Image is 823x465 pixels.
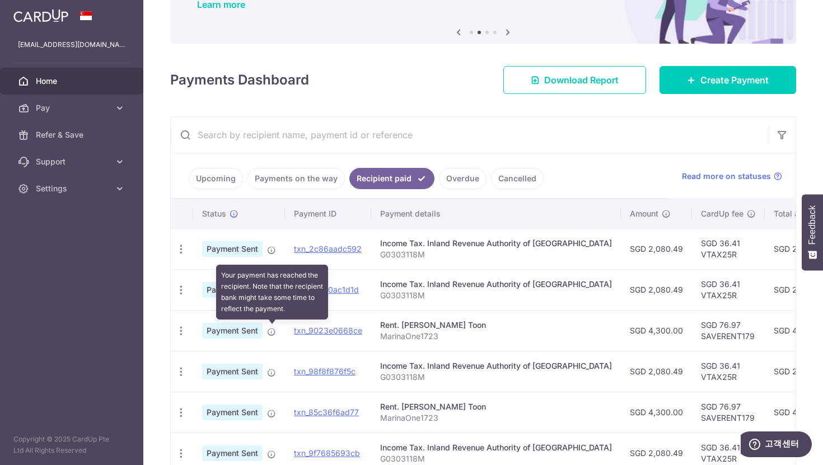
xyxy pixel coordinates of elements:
[36,156,110,167] span: Support
[621,392,692,433] td: SGD 4,300.00
[13,9,68,22] img: CardUp
[807,205,817,245] span: Feedback
[380,453,612,464] p: G0303118M
[247,168,345,189] a: Payments on the way
[692,392,765,433] td: SGD 76.97 SAVERENT179
[692,351,765,392] td: SGD 36.41 VTAX25R
[380,401,612,412] div: Rent. [PERSON_NAME] Toon
[171,117,769,153] input: Search by recipient name, payment id or reference
[380,290,612,301] p: G0303118M
[202,405,263,420] span: Payment Sent
[202,282,263,298] span: Payment Sent
[621,351,692,392] td: SGD 2,080.49
[294,448,360,458] a: txn_9f7685693cb
[380,331,612,342] p: MarinaOne1723
[294,244,362,253] a: txn_2c86aadc592
[202,364,263,379] span: Payment Sent
[189,168,243,189] a: Upcoming
[36,183,110,194] span: Settings
[692,310,765,351] td: SGD 76.97 SAVERENT179
[692,269,765,310] td: SGD 36.41 VTAX25R
[294,367,356,376] a: txn_98f8f876f5c
[741,431,812,459] iframe: 자세한 정보를 찾을 수 있는 위젯을 엽니다.
[682,171,782,182] a: Read more on statuses
[202,208,226,219] span: Status
[380,279,612,290] div: Income Tax. Inland Revenue Authority of [GEOGRAPHIC_DATA]
[700,73,769,87] span: Create Payment
[621,269,692,310] td: SGD 2,080.49
[802,194,823,270] button: Feedback - Show survey
[349,168,434,189] a: Recipient paid
[380,238,612,249] div: Income Tax. Inland Revenue Authority of [GEOGRAPHIC_DATA]
[380,412,612,424] p: MarinaOne1723
[491,168,544,189] a: Cancelled
[439,168,487,189] a: Overdue
[170,70,309,90] h4: Payments Dashboard
[774,208,811,219] span: Total amt.
[621,310,692,351] td: SGD 4,300.00
[285,199,371,228] th: Payment ID
[630,208,658,219] span: Amount
[36,102,110,114] span: Pay
[380,320,612,331] div: Rent. [PERSON_NAME] Toon
[380,360,612,372] div: Income Tax. Inland Revenue Authority of [GEOGRAPHIC_DATA]
[371,199,621,228] th: Payment details
[294,326,362,335] a: txn_9023e0668ce
[202,241,263,257] span: Payment Sent
[36,129,110,140] span: Refer & Save
[380,249,612,260] p: G0303118M
[380,372,612,383] p: G0303118M
[202,445,263,461] span: Payment Sent
[503,66,646,94] a: Download Report
[202,323,263,339] span: Payment Sent
[18,39,125,50] p: [EMAIL_ADDRESS][DOMAIN_NAME]
[216,265,328,320] div: Your payment has reached the recipient. Note that the recipient bank might take some time to refl...
[544,73,619,87] span: Download Report
[380,442,612,453] div: Income Tax. Inland Revenue Authority of [GEOGRAPHIC_DATA]
[621,228,692,269] td: SGD 2,080.49
[294,407,359,417] a: txn_85c36f6ad77
[36,76,110,87] span: Home
[682,171,771,182] span: Read more on statuses
[692,228,765,269] td: SGD 36.41 VTAX25R
[701,208,743,219] span: CardUp fee
[660,66,796,94] a: Create Payment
